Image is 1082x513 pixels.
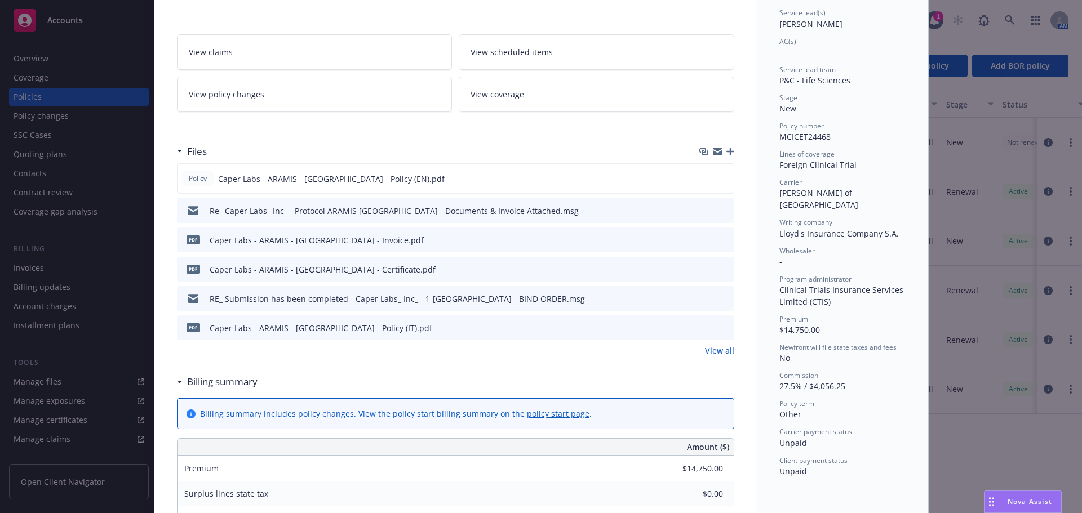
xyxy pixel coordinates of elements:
span: pdf [187,323,200,332]
h3: Files [187,144,207,159]
span: Lines of coverage [779,149,835,159]
div: RE_ Submission has been completed - Caper Labs_ Inc_ - 1-[GEOGRAPHIC_DATA] - BIND ORDER.msg [210,293,585,305]
a: View all [705,345,734,356]
input: 0.00 [657,485,730,502]
h3: Billing summary [187,374,258,389]
span: [PERSON_NAME] [779,19,842,29]
button: Nova Assist [984,490,1062,513]
div: Caper Labs - ARAMIS - [GEOGRAPHIC_DATA] - Certificate.pdf [210,264,436,275]
button: download file [702,322,711,334]
span: Policy [187,173,209,184]
span: MCICET24468 [779,131,831,142]
div: Billing summary [177,374,258,389]
a: View claims [177,34,453,70]
span: Service lead team [779,65,836,74]
span: P&C - Life Sciences [779,75,850,86]
span: Newfront will file state taxes and fees [779,342,897,352]
span: View claims [189,46,233,58]
span: Carrier [779,177,802,187]
button: download file [701,173,710,185]
span: View policy changes [189,88,264,100]
span: No [779,353,790,363]
span: Service lead(s) [779,8,826,17]
span: Client payment status [779,456,848,465]
span: pdf [187,235,200,244]
span: Surplus lines state tax [184,488,268,499]
button: download file [702,293,711,305]
span: Nova Assist [1008,497,1052,506]
a: View coverage [459,77,734,112]
button: download file [702,234,711,246]
span: Clinical Trials Insurance Services Limited (CTIS) [779,284,906,307]
span: Program administrator [779,274,852,284]
span: Stage [779,93,797,102]
span: Other [779,409,801,420]
span: View coverage [471,88,524,100]
span: 27.5% / $4,056.25 [779,381,845,391]
span: View scheduled items [471,46,553,58]
span: Wholesaler [779,246,815,256]
span: Premium [184,463,219,474]
span: Policy number [779,121,824,131]
span: pdf [187,265,200,273]
a: policy start page [527,408,589,419]
button: download file [702,264,711,275]
span: Unpaid [779,466,807,476]
span: [PERSON_NAME] of [GEOGRAPHIC_DATA] [779,188,858,210]
span: Caper Labs - ARAMIS - [GEOGRAPHIC_DATA] - Policy (EN).pdf [218,173,445,185]
button: preview file [720,264,730,275]
button: download file [702,205,711,217]
span: - [779,256,782,267]
span: Lloyd's Insurance Company S.A. [779,228,899,239]
span: New [779,103,796,114]
a: View scheduled items [459,34,734,70]
button: preview file [720,322,730,334]
span: Policy term [779,399,814,408]
span: Writing company [779,217,832,227]
span: Commission [779,371,818,380]
span: Unpaid [779,438,807,448]
div: Drag to move [985,491,999,512]
div: Billing summary includes policy changes. View the policy start billing summary on the . [200,408,592,420]
button: preview file [720,293,730,305]
div: Re_ Caper Labs_ Inc_ - Protocol ARAMIS [GEOGRAPHIC_DATA] - Documents & Invoice Attached.msg [210,205,579,217]
button: preview file [720,205,730,217]
button: preview file [720,234,730,246]
span: Foreign Clinical Trial [779,159,857,170]
span: AC(s) [779,37,796,46]
input: 0.00 [657,460,730,477]
div: Caper Labs - ARAMIS - [GEOGRAPHIC_DATA] - Invoice.pdf [210,234,424,246]
span: Amount ($) [687,441,729,453]
span: Carrier payment status [779,427,852,436]
span: $14,750.00 [779,324,820,335]
div: Files [177,144,207,159]
a: View policy changes [177,77,453,112]
button: preview file [719,173,729,185]
span: - [779,47,782,57]
div: Caper Labs - ARAMIS - [GEOGRAPHIC_DATA] - Policy (IT).pdf [210,322,432,334]
span: Premium [779,314,808,324]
